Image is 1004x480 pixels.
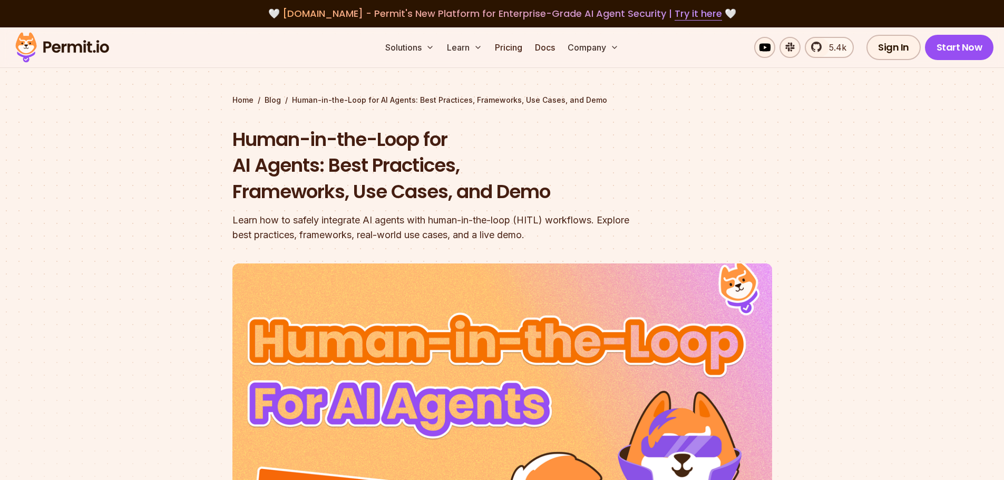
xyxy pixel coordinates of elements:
[491,37,527,58] a: Pricing
[11,30,114,65] img: Permit logo
[443,37,486,58] button: Learn
[675,7,722,21] a: Try it here
[232,95,772,105] div: / /
[866,35,921,60] a: Sign In
[925,35,994,60] a: Start Now
[265,95,281,105] a: Blog
[381,37,438,58] button: Solutions
[232,95,254,105] a: Home
[563,37,623,58] button: Company
[282,7,722,20] span: [DOMAIN_NAME] - Permit's New Platform for Enterprise-Grade AI Agent Security |
[823,41,846,54] span: 5.4k
[232,126,637,205] h1: Human-in-the-Loop for AI Agents: Best Practices, Frameworks, Use Cases, and Demo
[531,37,559,58] a: Docs
[232,213,637,242] div: Learn how to safely integrate AI agents with human-in-the-loop (HITL) workflows. Explore best pra...
[25,6,979,21] div: 🤍 🤍
[805,37,854,58] a: 5.4k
